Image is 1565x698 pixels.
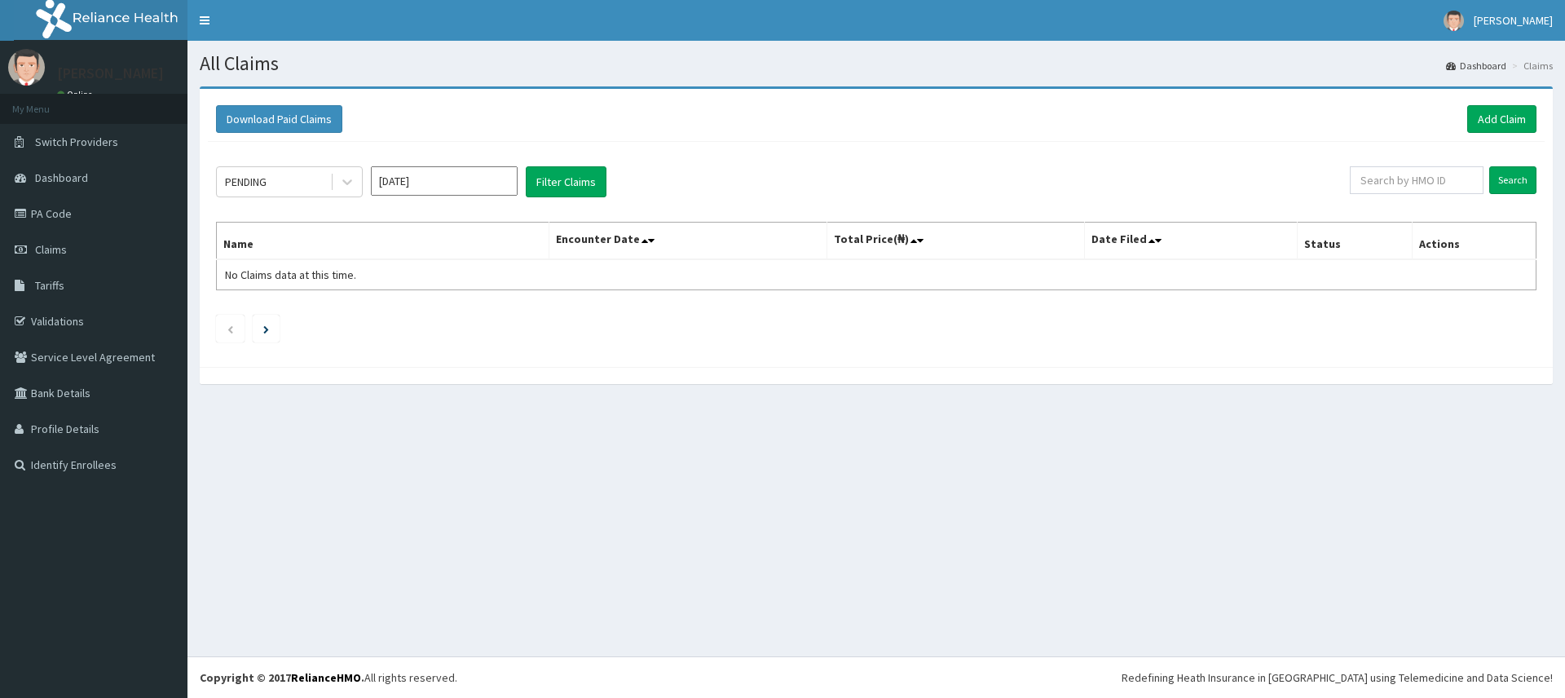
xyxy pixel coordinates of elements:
footer: All rights reserved. [187,656,1565,698]
a: Previous page [227,321,234,336]
th: Name [217,223,549,260]
li: Claims [1508,59,1553,73]
img: User Image [8,49,45,86]
span: Switch Providers [35,135,118,149]
th: Encounter Date [549,223,827,260]
h1: All Claims [200,53,1553,74]
input: Search by HMO ID [1350,166,1483,194]
th: Date Filed [1084,223,1297,260]
a: Add Claim [1467,105,1536,133]
th: Actions [1412,223,1536,260]
span: Dashboard [35,170,88,185]
a: RelianceHMO [291,670,361,685]
input: Select Month and Year [371,166,518,196]
a: Next page [263,321,269,336]
span: Claims [35,242,67,257]
input: Search [1489,166,1536,194]
div: PENDING [225,174,267,190]
a: Dashboard [1446,59,1506,73]
div: Redefining Heath Insurance in [GEOGRAPHIC_DATA] using Telemedicine and Data Science! [1122,669,1553,686]
th: Status [1297,223,1412,260]
button: Filter Claims [526,166,606,197]
strong: Copyright © 2017 . [200,670,364,685]
p: [PERSON_NAME] [57,66,164,81]
th: Total Price(₦) [827,223,1084,260]
button: Download Paid Claims [216,105,342,133]
span: [PERSON_NAME] [1474,13,1553,28]
img: User Image [1444,11,1464,31]
span: Tariffs [35,278,64,293]
span: No Claims data at this time. [225,267,356,282]
a: Online [57,89,96,100]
